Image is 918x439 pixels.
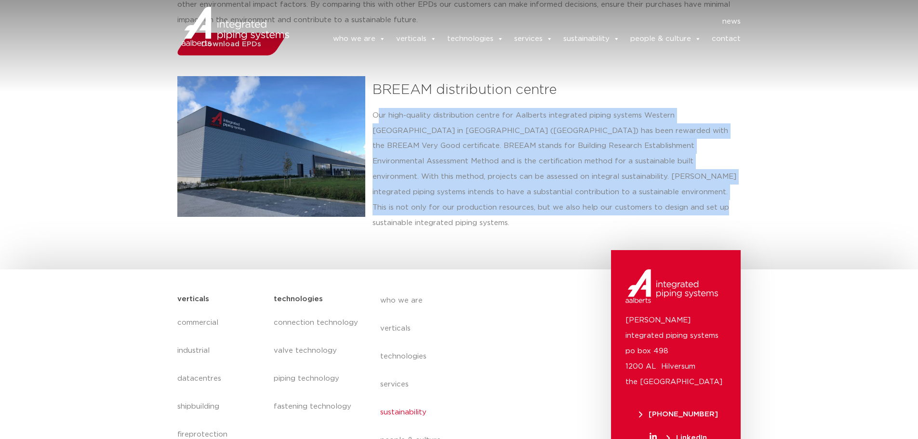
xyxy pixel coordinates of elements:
a: who we are [333,29,386,49]
nav: Menu [274,309,360,421]
p: Our high-quality distribution centre for Aalberts integrated piping systems Western [GEOGRAPHIC_D... [373,108,741,231]
a: [PHONE_NUMBER] [625,411,731,418]
a: piping technology [274,365,360,393]
span: [PHONE_NUMBER] [639,411,718,418]
a: technologies [447,29,504,49]
a: verticals [396,29,437,49]
h5: verticals [177,292,209,307]
a: technologies [380,343,557,371]
a: commercial [177,309,265,337]
a: shipbuilding [177,393,265,421]
a: services [380,371,557,399]
a: sustainability [563,29,620,49]
h5: technologies [274,292,323,307]
a: industrial [177,337,265,365]
a: services [514,29,553,49]
a: datacentres [177,365,265,393]
nav: Menu [304,14,741,29]
a: fastening technology [274,393,360,421]
p: [PERSON_NAME] integrated piping systems po box 498 1200 AL Hilversum the [GEOGRAPHIC_DATA] [625,313,726,390]
a: connection technology [274,309,360,337]
a: verticals [380,315,557,343]
a: people & culture [630,29,701,49]
a: sustainability [380,399,557,426]
a: valve technology [274,337,360,365]
a: contact [712,29,741,49]
a: news [722,14,741,29]
a: who we are [380,287,557,315]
